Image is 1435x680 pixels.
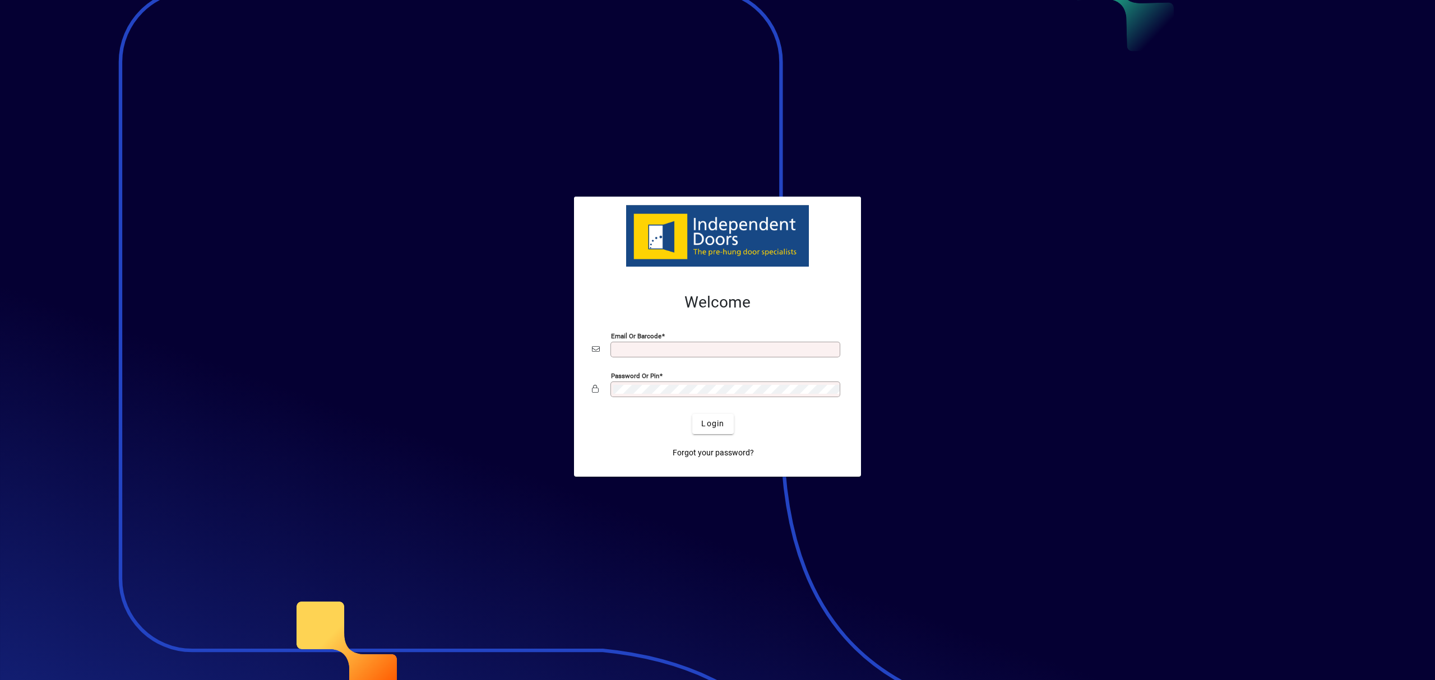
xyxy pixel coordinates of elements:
a: Forgot your password? [668,443,758,463]
mat-label: Password or Pin [611,371,659,379]
button: Login [692,414,733,434]
span: Forgot your password? [673,447,754,459]
span: Login [701,418,724,430]
mat-label: Email or Barcode [611,332,661,339]
h2: Welcome [592,293,843,312]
